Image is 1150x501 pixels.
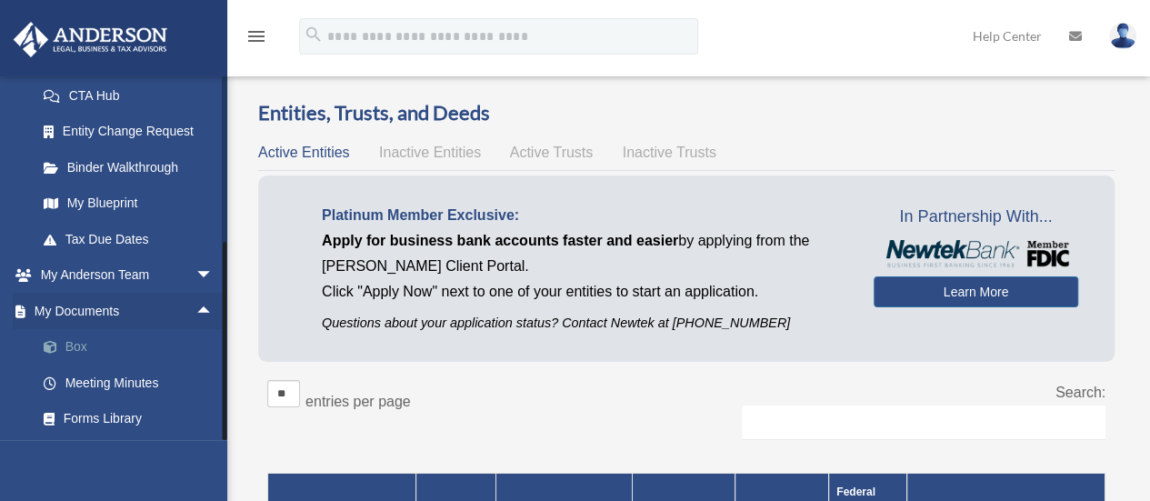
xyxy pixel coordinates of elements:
[25,77,232,114] a: CTA Hub
[304,25,324,45] i: search
[13,293,241,329] a: My Documentsarrow_drop_up
[258,99,1115,127] h3: Entities, Trusts, and Deeds
[379,145,481,160] span: Inactive Entities
[883,240,1069,267] img: NewtekBankLogoSM.png
[874,276,1078,307] a: Learn More
[25,365,241,401] a: Meeting Minutes
[25,149,232,185] a: Binder Walkthrough
[322,233,678,248] span: Apply for business bank accounts faster and easier
[195,293,232,330] span: arrow_drop_up
[874,203,1078,232] span: In Partnership With...
[245,32,267,47] a: menu
[322,312,846,335] p: Questions about your application status? Contact Newtek at [PHONE_NUMBER]
[322,279,846,305] p: Click "Apply Now" next to one of your entities to start an application.
[25,329,241,366] a: Box
[195,257,232,295] span: arrow_drop_down
[322,203,846,228] p: Platinum Member Exclusive:
[25,436,241,473] a: Notarize
[25,221,232,257] a: Tax Due Dates
[13,257,241,294] a: My Anderson Teamarrow_drop_down
[322,228,846,279] p: by applying from the [PERSON_NAME] Client Portal.
[1055,385,1105,400] label: Search:
[258,145,349,160] span: Active Entities
[245,25,267,47] i: menu
[25,114,232,150] a: Entity Change Request
[8,22,173,57] img: Anderson Advisors Platinum Portal
[25,185,232,222] a: My Blueprint
[1109,23,1136,49] img: User Pic
[305,394,411,409] label: entries per page
[623,145,716,160] span: Inactive Trusts
[25,401,241,437] a: Forms Library
[510,145,594,160] span: Active Trusts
